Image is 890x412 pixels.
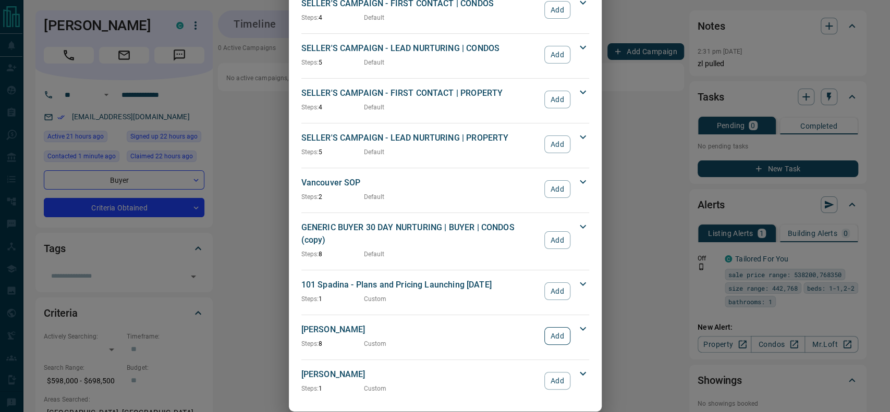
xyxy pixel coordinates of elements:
[364,192,385,202] p: Default
[301,177,540,189] p: Vancouver SOP
[301,384,364,393] p: 1
[301,221,540,246] p: GENERIC BUYER 30 DAY NURTURING | BUYER | CONDOS (copy)
[301,193,319,201] span: Steps:
[301,40,589,69] div: SELLER'S CAMPAIGN - LEAD NURTURING | CONDOSSteps:5DefaultAdd
[364,384,387,393] p: Custom
[301,295,319,303] span: Steps:
[301,219,589,261] div: GENERIC BUYER 30 DAY NURTURING | BUYER | CONDOS (copy)Steps:8DefaultAdd
[364,294,387,304] p: Custom
[301,87,540,99] p: SELLER'S CAMPAIGN - FIRST CONTACT | PROPERTY
[364,249,385,259] p: Default
[301,340,319,347] span: Steps:
[301,279,540,291] p: 101 Spadina - Plans and Pricing Launching [DATE]
[301,104,319,111] span: Steps:
[301,321,589,351] div: [PERSON_NAME]Steps:8CustomAdd
[544,327,570,345] button: Add
[301,14,319,21] span: Steps:
[301,385,319,392] span: Steps:
[301,147,364,157] p: 5
[364,339,387,348] p: Custom
[301,249,364,259] p: 8
[301,148,319,156] span: Steps:
[301,174,589,204] div: Vancouver SOPSteps:2DefaultAdd
[544,231,570,249] button: Add
[544,1,570,19] button: Add
[301,294,364,304] p: 1
[301,58,364,67] p: 5
[301,85,589,114] div: SELLER'S CAMPAIGN - FIRST CONTACT | PROPERTYSteps:4DefaultAdd
[544,135,570,153] button: Add
[544,91,570,108] button: Add
[301,103,364,112] p: 4
[364,13,385,22] p: Default
[544,282,570,300] button: Add
[364,147,385,157] p: Default
[364,58,385,67] p: Default
[301,251,319,258] span: Steps:
[301,323,540,336] p: [PERSON_NAME]
[301,59,319,66] span: Steps:
[301,132,540,144] p: SELLER'S CAMPAIGN - LEAD NURTURING | PROPERTY
[301,366,589,395] div: [PERSON_NAME]Steps:1CustomAdd
[301,130,589,159] div: SELLER'S CAMPAIGN - LEAD NURTURING | PROPERTYSteps:5DefaultAdd
[301,339,364,348] p: 8
[364,103,385,112] p: Default
[301,192,364,202] p: 2
[301,42,540,55] p: SELLER'S CAMPAIGN - LEAD NURTURING | CONDOS
[301,368,540,381] p: [PERSON_NAME]
[301,277,589,306] div: 101 Spadina - Plans and Pricing Launching [DATE]Steps:1CustomAdd
[544,46,570,64] button: Add
[544,372,570,390] button: Add
[301,13,364,22] p: 4
[544,180,570,198] button: Add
